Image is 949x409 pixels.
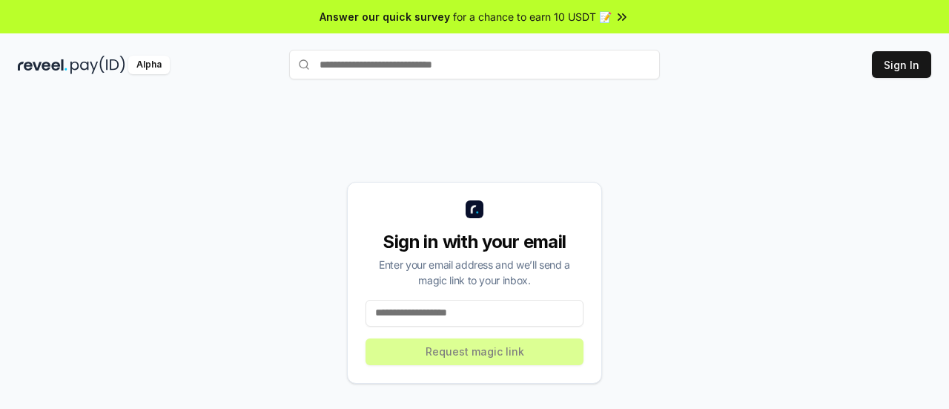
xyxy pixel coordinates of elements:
img: logo_small [466,200,483,218]
span: Answer our quick survey [320,9,450,24]
div: Enter your email address and we’ll send a magic link to your inbox. [366,257,583,288]
img: pay_id [70,56,125,74]
div: Alpha [128,56,170,74]
div: Sign in with your email [366,230,583,254]
img: reveel_dark [18,56,67,74]
span: for a chance to earn 10 USDT 📝 [453,9,612,24]
button: Sign In [872,51,931,78]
